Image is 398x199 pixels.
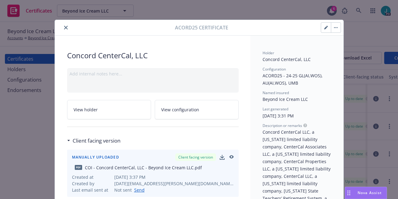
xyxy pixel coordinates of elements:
[263,123,302,128] span: Description or remarks
[73,137,120,145] h3: Client facing version
[175,24,228,31] span: Acord25 Certificate
[263,50,274,55] span: Holder
[74,106,98,113] span: View holder
[67,100,151,119] a: View holder
[263,67,286,72] span: Configuration
[114,180,234,187] span: [DATE][EMAIL_ADDRESS][PERSON_NAME][DOMAIN_NAME]
[114,174,234,180] span: [DATE] 3:37 PM
[358,190,382,195] span: Nova Assist
[155,100,239,119] a: View configuration
[72,180,112,187] span: Created by
[72,155,119,159] span: Manually uploaded
[72,187,112,193] span: Last email sent at
[263,96,308,102] span: Beyond Ice Cream LLC
[85,164,202,171] div: COI - Concord CenterCal, LLC - Beyond Ice Cream LLC.pdf
[75,165,82,170] span: pdf
[263,73,324,86] span: ACORD25 - 24-25 GL(AI,WOS), AU(AI,WOS), UMB
[62,24,70,31] button: close
[72,174,112,180] span: Created at
[114,187,132,193] span: Not sent
[161,106,199,113] span: View configuration
[263,90,289,95] span: Named insured
[263,56,311,62] span: Concord CenterCal, LLC
[175,153,216,161] div: Client facing version
[132,187,145,193] a: Send
[70,71,122,77] span: Add internal notes here...
[345,187,353,199] div: Drag to move
[263,106,288,112] span: Last generated
[67,137,120,145] div: Client facing version
[345,187,387,199] button: Nova Assist
[263,113,294,119] span: [DATE] 3:31 PM
[67,50,239,61] span: Concord CenterCal, LLC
